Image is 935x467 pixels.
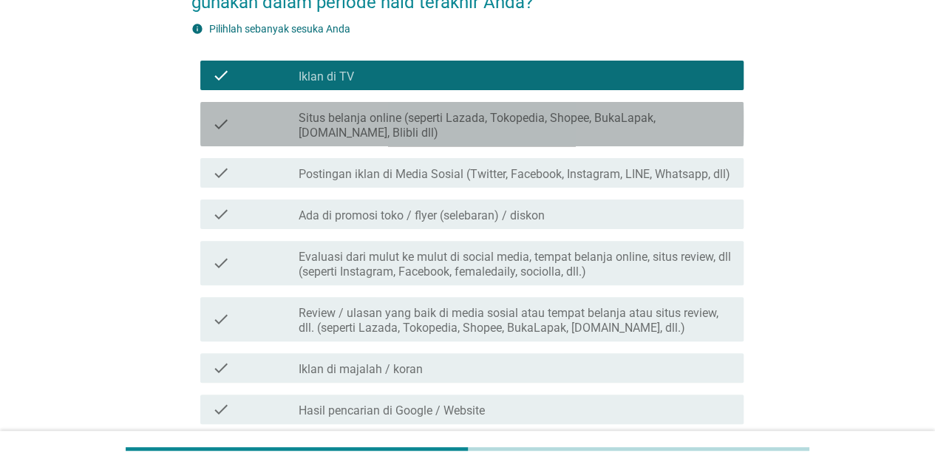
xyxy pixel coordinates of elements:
[212,67,230,84] i: check
[212,108,230,140] i: check
[212,164,230,182] i: check
[299,167,730,182] label: Postingan iklan di Media Sosial (Twitter, Facebook, Instagram, LINE, Whatsapp, dll)
[299,362,423,377] label: Iklan di majalah / koran
[299,111,732,140] label: Situs belanja online (seperti Lazada, Tokopedia, Shopee, BukaLapak, [DOMAIN_NAME], Blibli dll)
[299,208,545,223] label: Ada di promosi toko / flyer (selebaran) / diskon
[191,23,203,35] i: info
[212,400,230,418] i: check
[299,403,485,418] label: Hasil pencarian di Google / Website
[299,69,354,84] label: Iklan di TV
[212,247,230,279] i: check
[212,359,230,377] i: check
[209,23,350,35] label: Pilihlah sebanyak sesuka Anda
[212,303,230,335] i: check
[299,250,732,279] label: Evaluasi dari mulut ke mulut di social media, tempat belanja online, situs review, dll (seperti I...
[299,306,732,335] label: Review / ulasan yang baik di media sosial atau tempat belanja atau situs review, dll. (seperti La...
[212,205,230,223] i: check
